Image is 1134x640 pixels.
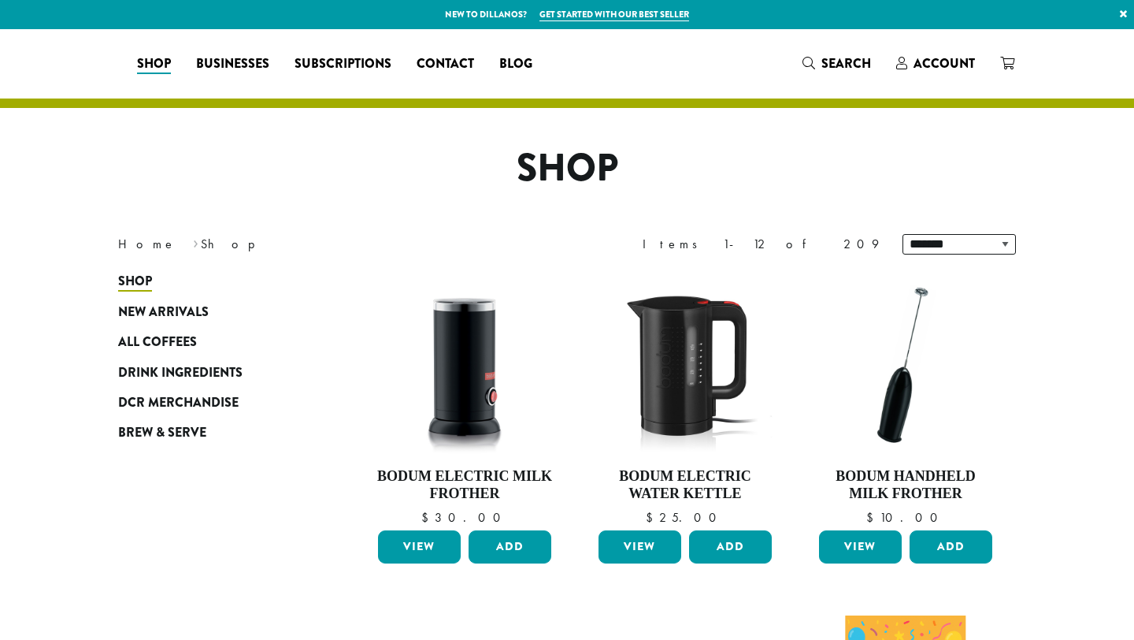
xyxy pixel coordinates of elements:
[866,509,945,526] bdi: 10.00
[106,146,1028,192] h1: Shop
[469,530,551,564] button: Add
[815,468,996,502] h4: Bodum Handheld Milk Frother
[196,54,269,74] span: Businesses
[421,509,508,526] bdi: 30.00
[815,274,996,524] a: Bodum Handheld Milk Frother $10.00
[499,54,532,74] span: Blog
[118,272,152,292] span: Shop
[118,363,243,383] span: Drink Ingredients
[118,357,307,387] a: Drink Ingredients
[374,274,555,456] img: DP3954.01-002.png
[790,50,884,76] a: Search
[118,333,197,352] span: All Coffees
[598,530,681,564] a: View
[689,530,772,564] button: Add
[643,235,879,254] div: Items 1-12 of 209
[539,8,689,21] a: Get started with our best seller
[118,303,209,322] span: New Arrivals
[821,54,871,73] span: Search
[913,54,975,73] span: Account
[646,509,724,526] bdi: 25.00
[815,274,996,456] img: DP3927.01-002.png
[595,274,776,524] a: Bodum Electric Water Kettle $25.00
[646,509,659,526] span: $
[421,509,435,526] span: $
[118,388,307,418] a: DCR Merchandise
[118,327,307,357] a: All Coffees
[118,297,307,327] a: New Arrivals
[866,509,880,526] span: $
[378,530,461,564] a: View
[118,236,176,252] a: Home
[374,274,555,524] a: Bodum Electric Milk Frother $30.00
[118,266,307,296] a: Shop
[137,54,171,74] span: Shop
[118,235,543,254] nav: Breadcrumb
[124,51,183,76] a: Shop
[910,530,992,564] button: Add
[118,423,206,443] span: Brew & Serve
[193,229,198,254] span: ›
[118,418,307,448] a: Brew & Serve
[819,530,902,564] a: View
[374,468,555,502] h4: Bodum Electric Milk Frother
[417,54,474,74] span: Contact
[118,393,239,413] span: DCR Merchandise
[295,54,391,74] span: Subscriptions
[595,468,776,502] h4: Bodum Electric Water Kettle
[595,274,776,456] img: DP3955.01.png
